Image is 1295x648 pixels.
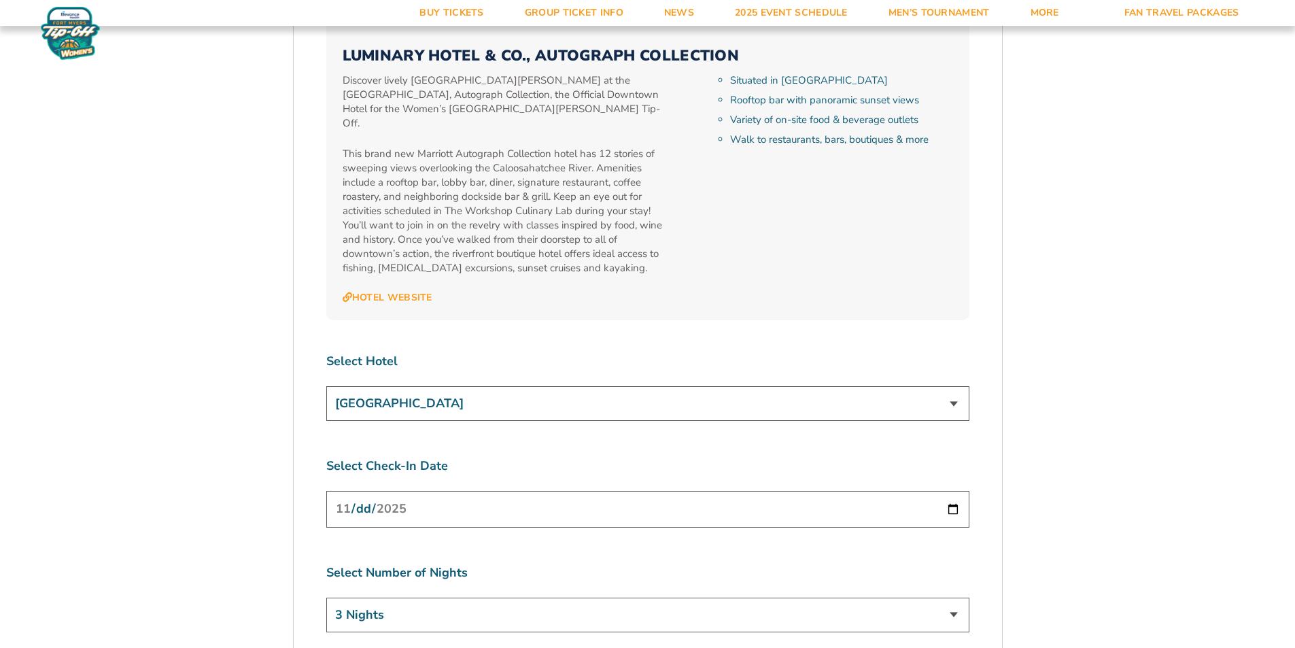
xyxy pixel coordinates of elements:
[41,7,100,60] img: Women's Fort Myers Tip-Off
[343,47,953,65] h3: Luminary Hotel & Co., Autograph Collection
[343,147,668,275] p: This brand new Marriott Autograph Collection hotel has 12 stories of sweeping views overlooking t...
[730,73,952,88] li: Situated in [GEOGRAPHIC_DATA]
[326,353,969,370] label: Select Hotel
[343,73,668,131] p: Discover lively [GEOGRAPHIC_DATA][PERSON_NAME] at the [GEOGRAPHIC_DATA], Autograph Collection, th...
[326,564,969,581] label: Select Number of Nights
[730,113,952,127] li: Variety of on-site food & beverage outlets
[343,292,432,304] a: Hotel Website
[326,458,969,475] label: Select Check-In Date
[730,133,952,147] li: Walk to restaurants, bars, boutiques & more
[730,93,952,107] li: Rooftop bar with panoramic sunset views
